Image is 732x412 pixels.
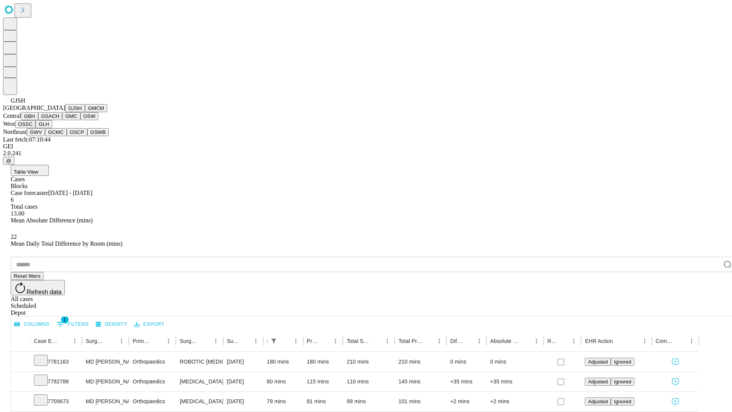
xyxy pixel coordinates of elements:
[152,336,163,346] button: Sort
[558,336,568,346] button: Sort
[450,372,483,391] div: +35 mins
[330,336,341,346] button: Menu
[11,233,17,240] span: 22
[268,336,279,346] button: Show filters
[163,336,174,346] button: Menu
[11,240,122,247] span: Mean Daily Total Difference by Room (mins)
[614,359,631,365] span: Ignored
[67,128,87,136] button: OSCP
[347,352,391,372] div: 210 mins
[585,378,611,386] button: Adjusted
[3,157,14,165] button: @
[180,372,219,391] div: [MEDICAL_DATA] [MEDICAL_DATA]
[347,338,371,344] div: Total Scheduled Duration
[15,356,26,369] button: Expand
[267,392,299,411] div: 79 mins
[463,336,474,346] button: Sort
[240,336,250,346] button: Sort
[59,336,69,346] button: Sort
[106,336,116,346] button: Sort
[69,336,80,346] button: Menu
[423,336,434,346] button: Sort
[133,338,152,344] div: Primary Service
[490,338,520,344] div: Absolute Difference
[86,352,125,372] div: MD [PERSON_NAME] [PERSON_NAME] Md
[585,338,613,344] div: EHR Action
[3,143,729,150] div: GEI
[62,112,80,120] button: GMC
[307,338,319,344] div: Predicted In Room Duration
[611,378,634,386] button: Ignored
[85,104,107,112] button: GMCM
[180,392,219,411] div: [MEDICAL_DATA] WITH [MEDICAL_DATA] REPAIR
[267,338,268,344] div: Scheduled In Room Duration
[588,359,608,365] span: Adjusted
[3,129,27,135] span: Northeast
[450,352,483,372] div: 0 mins
[3,105,65,111] span: [GEOGRAPHIC_DATA]
[585,358,611,366] button: Adjusted
[520,336,531,346] button: Sort
[450,392,483,411] div: +2 mins
[210,336,221,346] button: Menu
[490,392,540,411] div: +2 mins
[15,375,26,389] button: Expand
[35,120,52,128] button: GLH
[11,272,43,280] button: Reset filters
[307,392,339,411] div: 81 mins
[656,338,675,344] div: Comments
[490,352,540,372] div: 0 mins
[3,150,729,157] div: 2.0.241
[180,338,199,344] div: Surgery Name
[585,398,611,406] button: Adjusted
[11,203,37,210] span: Total cases
[13,319,51,330] button: Select columns
[6,158,11,164] span: @
[450,338,462,344] div: Difference
[267,352,299,372] div: 180 mins
[611,358,634,366] button: Ignored
[474,336,485,346] button: Menu
[227,392,259,411] div: [DATE]
[250,336,261,346] button: Menu
[614,336,624,346] button: Sort
[34,392,78,411] div: 7709673
[568,336,579,346] button: Menu
[267,372,299,391] div: 80 mins
[227,372,259,391] div: [DATE]
[639,336,650,346] button: Menu
[94,319,129,330] button: Density
[490,372,540,391] div: +35 mins
[133,372,172,391] div: Orthopaedics
[686,336,697,346] button: Menu
[27,289,62,295] span: Refresh data
[614,399,631,404] span: Ignored
[398,392,443,411] div: 101 mins
[307,352,339,372] div: 180 mins
[3,121,15,127] span: West
[45,128,67,136] button: GCMC
[588,379,608,385] span: Adjusted
[34,372,78,391] div: 7782788
[132,319,166,330] button: Export
[307,372,339,391] div: 115 mins
[200,336,210,346] button: Sort
[382,336,393,346] button: Menu
[87,128,109,136] button: GSWB
[11,217,93,224] span: Mean Absolute Difference (mins)
[434,336,445,346] button: Menu
[14,273,40,279] span: Reset filters
[280,336,291,346] button: Sort
[133,392,172,411] div: Orthopaedics
[11,210,24,217] span: 13.00
[34,352,78,372] div: 7781163
[133,352,172,372] div: Orthopaedics
[398,372,443,391] div: 145 mins
[80,112,99,120] button: OSW
[55,318,91,330] button: Show filters
[347,372,391,391] div: 110 mins
[398,338,422,344] div: Total Predicted Duration
[614,379,631,385] span: Ignored
[531,336,542,346] button: Menu
[11,280,65,295] button: Refresh data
